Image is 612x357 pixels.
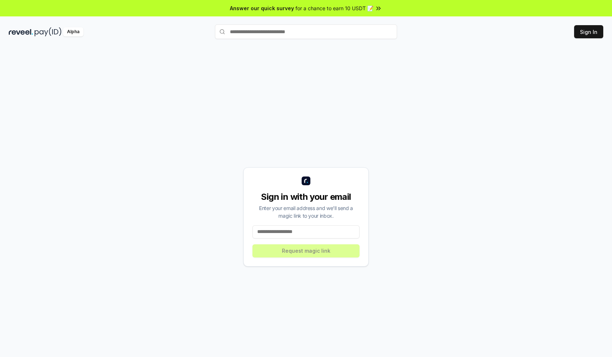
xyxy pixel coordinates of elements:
[252,204,360,220] div: Enter your email address and we’ll send a magic link to your inbox.
[252,191,360,203] div: Sign in with your email
[35,27,62,36] img: pay_id
[230,4,294,12] span: Answer our quick survey
[302,176,310,185] img: logo_small
[9,27,33,36] img: reveel_dark
[295,4,373,12] span: for a chance to earn 10 USDT 📝
[574,25,603,38] button: Sign In
[63,27,83,36] div: Alpha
